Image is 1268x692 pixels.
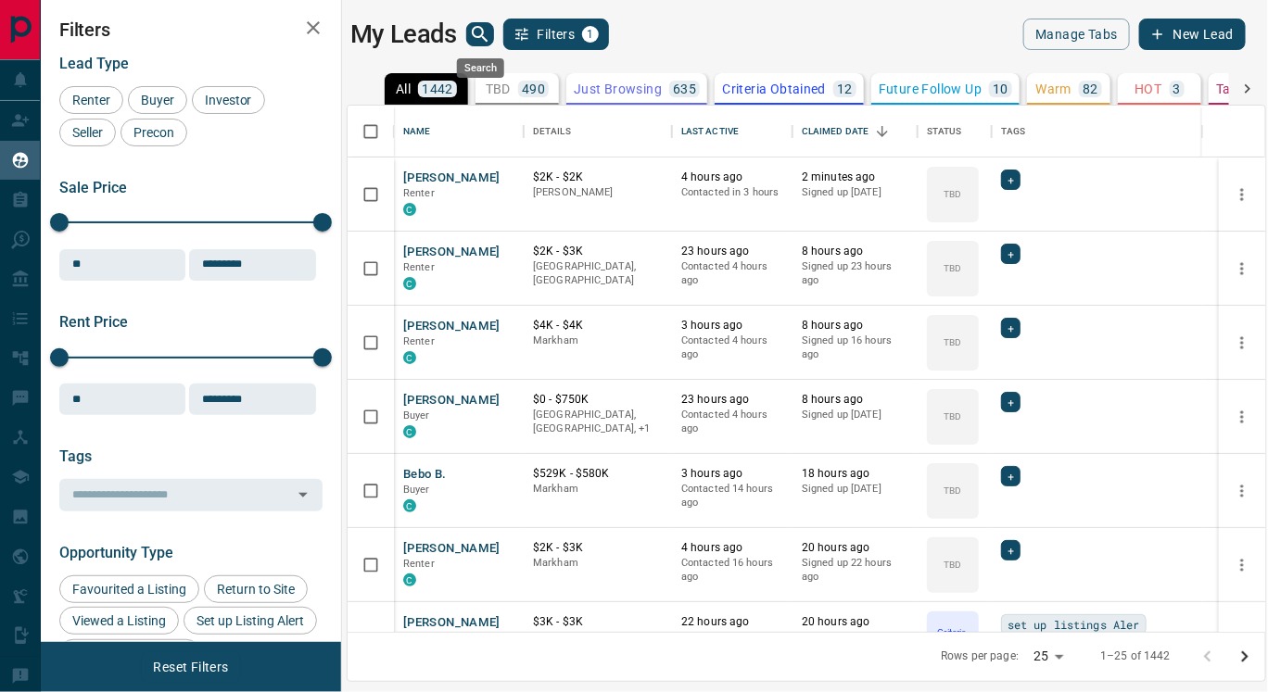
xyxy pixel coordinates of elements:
div: Name [403,106,431,157]
div: Viewed a Listing [59,607,179,635]
button: Open [290,482,316,508]
div: condos.ca [403,277,416,290]
p: TBD [486,82,511,95]
span: Return to Site [210,582,301,597]
button: more [1228,181,1256,208]
p: Criteria Obtained [929,625,977,653]
p: 8 hours ago [802,392,908,408]
div: Claimed Date [792,106,918,157]
p: TBD [944,261,961,275]
span: Opportunity Type [59,544,173,561]
p: All [396,82,411,95]
div: Tags [1001,106,1026,157]
p: 3 hours ago [681,318,783,333]
span: + [1008,393,1014,411]
p: $0 - $750K [533,392,663,408]
div: Buyer [128,86,187,114]
button: [PERSON_NAME] [403,318,501,335]
button: Reset Filters [141,651,240,683]
div: Status [918,106,992,157]
p: Contacted 4 hours ago [681,408,783,436]
p: Just Browsing [574,82,662,95]
div: condos.ca [403,499,416,512]
p: 82 [1083,82,1098,95]
button: New Lead [1139,19,1246,50]
div: Return to Site [204,575,308,603]
span: Renter [403,335,435,347]
span: 1 [584,28,597,41]
p: 22 hours ago [681,614,783,630]
button: [PERSON_NAME] [403,392,501,409]
div: Tags [992,106,1203,157]
span: Buyer [134,93,181,107]
div: Claimed Date [802,106,869,157]
p: $529K - $580K [533,466,663,482]
span: Set up Listing Alert [190,613,311,628]
span: + [1008,319,1014,337]
p: Markham [533,333,663,348]
button: Go to next page [1226,638,1263,675]
p: Signed up [DATE] [802,482,908,497]
span: Viewed a Listing [66,613,172,628]
p: Future Follow Up [879,82,982,95]
div: Name [394,106,524,157]
div: + [1001,540,1021,560]
p: TBD [944,335,961,349]
button: [PERSON_NAME] [403,244,501,261]
button: [PERSON_NAME] [403,614,501,632]
p: Markham [533,482,663,497]
div: condos.ca [403,425,416,438]
button: [PERSON_NAME] [403,170,501,187]
span: + [1008,467,1014,485]
p: 20 hours ago [802,614,908,630]
p: 12 [837,82,853,95]
div: + [1001,170,1021,190]
span: Renter [403,558,435,570]
button: more [1228,403,1256,431]
button: Sort [869,119,895,145]
p: TBD [944,484,961,497]
div: Status [927,106,962,157]
span: Buyer [403,484,430,496]
div: 25 [1026,643,1071,670]
p: Signed up [DATE] [802,185,908,200]
p: Clarington [533,408,663,436]
div: + [1001,318,1021,338]
p: 2 minutes ago [802,170,908,185]
p: TBD [944,558,961,572]
button: more [1228,255,1256,283]
p: Criteria Obtained [722,82,826,95]
div: Seller [59,119,116,146]
div: condos.ca [403,351,416,364]
p: Signed up 22 hours ago [802,630,908,659]
span: Rent Price [59,313,128,331]
p: Markham [533,556,663,571]
span: set up listings Aler [1008,615,1140,634]
span: Sale Price [59,179,127,196]
div: + [1001,392,1021,412]
p: 8 hours ago [802,244,908,259]
p: $2K - $3K [533,540,663,556]
p: 4 hours ago [681,170,783,185]
span: + [1008,245,1014,263]
span: Renter [403,187,435,199]
button: more [1228,329,1256,357]
span: Renter [66,93,117,107]
span: Tags [59,447,92,465]
p: [GEOGRAPHIC_DATA] [533,630,663,645]
button: [PERSON_NAME] [403,540,501,558]
p: Signed up 23 hours ago [802,259,908,288]
p: 8 hours ago [802,318,908,333]
div: Favourited a Listing [59,575,199,603]
p: Contacted 16 hours ago [681,556,783,585]
div: condos.ca [403,203,416,216]
p: Contacted 4 hours ago [681,333,783,362]
p: Contacted 4 hours ago [681,259,783,288]
button: Filters1 [503,19,610,50]
p: Signed up [DATE] [802,408,908,422]
button: search button [466,22,494,46]
span: Buyer [403,409,430,421]
p: $2K - $3K [533,244,663,259]
button: Bebo B. [403,466,447,484]
button: Manage Tabs [1023,19,1129,50]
